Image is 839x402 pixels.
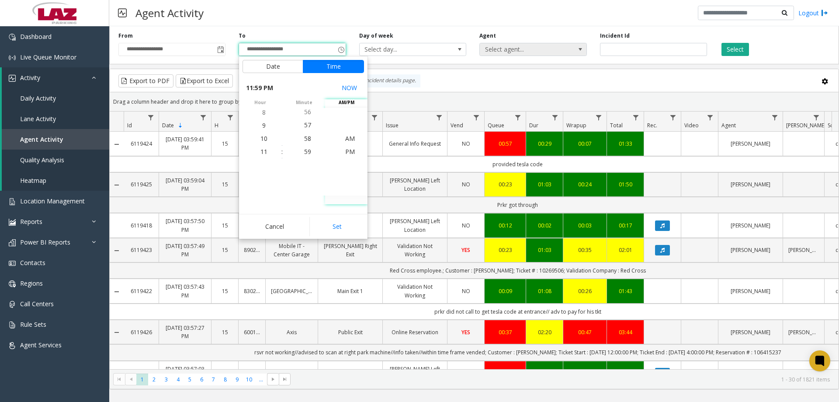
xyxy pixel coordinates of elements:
[612,369,638,377] div: 01:36
[2,129,109,150] a: Agent Activity
[219,374,231,385] span: Page 8
[612,180,638,189] a: 01:50
[369,112,381,123] a: Lane Filter Menu
[667,112,679,123] a: Rec. Filter Menu
[217,287,233,295] a: 15
[531,287,558,295] a: 01:08
[490,369,520,377] a: 01:18
[309,217,364,236] button: Set
[196,374,208,385] span: Page 6
[569,140,601,148] a: 00:07
[461,329,470,336] span: YES
[338,80,361,96] button: Select now
[129,369,153,377] a: 6119417
[129,221,153,230] a: 6119418
[388,140,442,148] a: General Info Request
[231,374,243,385] span: Page 9
[798,8,828,17] a: Logout
[20,53,76,61] span: Live Queue Monitor
[271,369,312,377] a: 141 Red Bank
[529,122,538,129] span: Dur
[569,221,601,230] a: 00:03
[612,246,638,254] a: 02:01
[600,32,630,40] label: Incident Id
[612,221,638,230] a: 00:17
[569,287,601,295] div: 00:26
[176,74,233,87] button: Export to Excel
[388,176,442,193] a: [PERSON_NAME] Left Location
[9,54,16,61] img: 'icon'
[323,328,377,336] a: Public Exit
[788,246,819,254] a: [PERSON_NAME]
[177,122,184,129] span: Sortable
[20,94,56,102] span: Daily Activity
[110,288,124,295] a: Collapse Details
[323,242,377,259] a: [PERSON_NAME] Right Exit
[490,180,520,189] a: 00:23
[9,301,16,308] img: 'icon'
[531,221,558,230] div: 00:02
[244,369,260,377] a: 590619
[243,374,255,385] span: Page 10
[262,121,266,129] span: 9
[821,8,828,17] img: logout
[20,217,42,226] span: Reports
[255,374,267,385] span: Page 11
[110,182,124,189] a: Collapse Details
[172,374,184,385] span: Page 4
[569,180,601,189] a: 00:24
[217,369,233,377] a: 15
[9,198,16,205] img: 'icon'
[279,373,291,385] span: Go to the last page
[129,287,153,295] a: 6119422
[271,242,312,259] a: Mobile IT - Center Garage
[549,112,561,123] a: Dur Filter Menu
[721,122,736,129] span: Agent
[148,374,160,385] span: Page 2
[304,108,311,116] span: 56
[612,328,638,336] a: 03:44
[612,140,638,148] div: 01:33
[647,122,657,129] span: Rec.
[612,287,638,295] a: 01:43
[267,373,279,385] span: Go to the next page
[20,115,56,123] span: Lane Activity
[2,150,109,170] a: Quality Analysis
[239,99,281,106] span: hour
[724,328,777,336] a: [PERSON_NAME]
[9,280,16,287] img: 'icon'
[129,140,153,148] a: 6119424
[118,2,127,24] img: pageIcon
[345,147,355,156] span: PM
[453,369,479,377] a: NO
[724,287,777,295] a: [PERSON_NAME]
[9,219,16,226] img: 'icon'
[283,99,325,106] span: minute
[724,221,777,230] a: [PERSON_NAME]
[462,222,470,229] span: NO
[488,122,504,129] span: Queue
[531,246,558,254] a: 01:03
[127,122,132,129] span: Id
[281,147,283,156] div: :
[453,221,479,230] a: NO
[9,239,16,246] img: 'icon'
[110,141,124,148] a: Collapse Details
[490,246,520,254] div: 00:23
[531,180,558,189] a: 01:03
[129,180,153,189] a: 6119425
[490,221,520,230] div: 00:12
[388,365,442,381] a: [PERSON_NAME] Left Location
[9,322,16,329] img: 'icon'
[9,342,16,349] img: 'icon'
[490,287,520,295] a: 00:09
[531,140,558,148] div: 00:29
[359,32,393,40] label: Day of week
[164,242,206,259] a: [DATE] 03:57:49 PM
